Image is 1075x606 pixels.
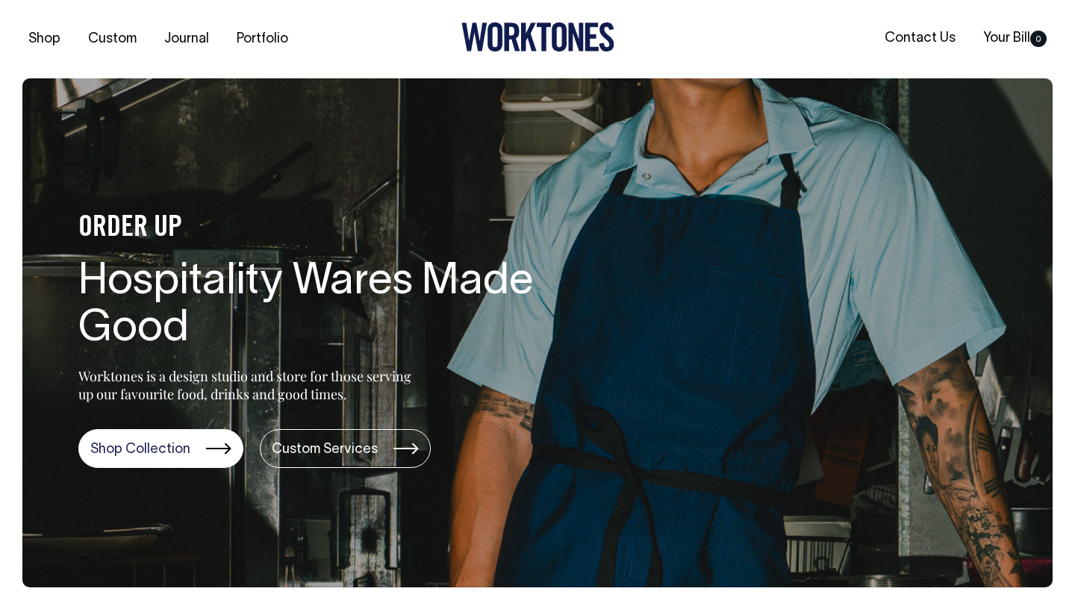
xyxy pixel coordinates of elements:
[231,27,294,51] a: Portfolio
[977,26,1053,51] a: Your Bill0
[78,213,556,244] h4: ORDER UP
[78,259,556,354] h1: Hospitality Wares Made Good
[82,27,143,51] a: Custom
[158,27,215,51] a: Journal
[1030,31,1047,47] span: 0
[78,367,418,403] p: Worktones is a design studio and store for those serving up our favourite food, drinks and good t...
[260,429,431,468] a: Custom Services
[78,429,243,468] a: Shop Collection
[22,27,66,51] a: Shop
[879,26,962,51] a: Contact Us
